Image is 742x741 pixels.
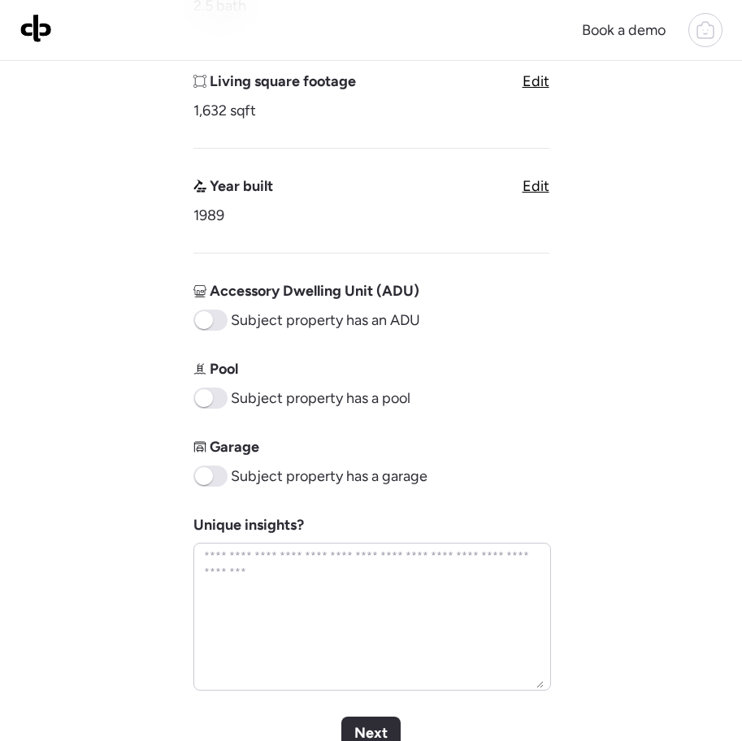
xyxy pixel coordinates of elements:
span: 1989 [193,204,224,227]
span: Subject property has an ADU [231,309,420,331]
span: Book a demo [582,21,666,39]
span: Pool [210,357,238,380]
span: Edit [523,72,549,90]
span: Year built [210,175,273,197]
span: Subject property has a pool [231,387,410,409]
img: Logo [20,13,52,43]
span: Accessory Dwelling Unit (ADU) [210,279,419,302]
span: 1,632 sqft [193,99,256,122]
span: Garage [210,435,259,458]
span: Edit [523,177,549,195]
label: Unique insights? [193,516,304,534]
span: Subject property has a garage [231,465,427,487]
span: Living square footage [210,70,356,93]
